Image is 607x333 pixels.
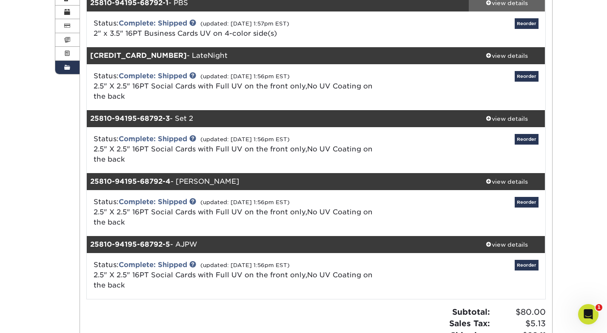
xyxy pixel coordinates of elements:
a: Reorder [515,134,539,145]
a: Complete: Shipped [119,72,187,80]
a: Complete: Shipped [119,135,187,143]
div: Status: [87,197,392,228]
strong: Subtotal: [452,307,490,316]
a: Reorder [515,197,539,208]
strong: 25810-94195-68792-5 [90,240,170,248]
strong: [CREDIT_CARD_NUMBER] [90,51,187,60]
small: (updated: [DATE] 1:56pm EST) [200,136,290,142]
a: view details [469,110,545,127]
a: view details [469,173,545,190]
small: (updated: [DATE] 1:57pm EST) [200,20,289,27]
a: 2" x 3.5" 16PT Business Cards UV on 4-color side(s) [94,29,277,37]
div: view details [469,177,545,186]
div: view details [469,51,545,60]
a: view details [469,236,545,253]
iframe: Intercom live chat [578,304,598,324]
a: Complete: Shipped [119,19,187,27]
a: Reorder [515,260,539,270]
span: 1 [596,304,602,311]
small: (updated: [DATE] 1:56pm EST) [200,73,290,80]
a: view details [469,47,545,64]
iframe: Google Customer Reviews [2,307,72,330]
a: Reorder [515,18,539,29]
small: (updated: [DATE] 1:56pm EST) [200,199,290,205]
div: view details [469,240,545,249]
div: - [PERSON_NAME] [87,173,469,190]
div: view details [469,114,545,123]
a: 2.5" X 2.5" 16PT Social Cards with Full UV on the front only,No UV Coating on the back [94,271,373,289]
div: Status: [87,18,392,39]
div: - AJPW [87,236,469,253]
a: 2.5" X 2.5" 16PT Social Cards with Full UV on the front only,No UV Coating on the back [94,208,373,226]
small: (updated: [DATE] 1:56pm EST) [200,262,290,268]
a: Complete: Shipped [119,261,187,269]
span: $5.13 [493,318,546,330]
strong: Sales Tax: [449,319,490,328]
strong: 25810-94195-68792-4 [90,177,171,185]
div: - Set 2 [87,110,469,127]
a: 2.5" X 2.5" 16PT Social Cards with Full UV on the front only,No UV Coating on the back [94,145,373,163]
div: - LateNight [87,47,469,64]
div: Status: [87,134,392,165]
div: Status: [87,71,392,102]
a: 2.5" X 2.5" 16PT Social Cards with Full UV on the front only,No UV Coating on the back [94,82,373,100]
a: Reorder [515,71,539,82]
span: $80.00 [493,306,546,318]
strong: 25810-94195-68792-3 [90,114,170,122]
a: Complete: Shipped [119,198,187,206]
div: Status: [87,260,392,290]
